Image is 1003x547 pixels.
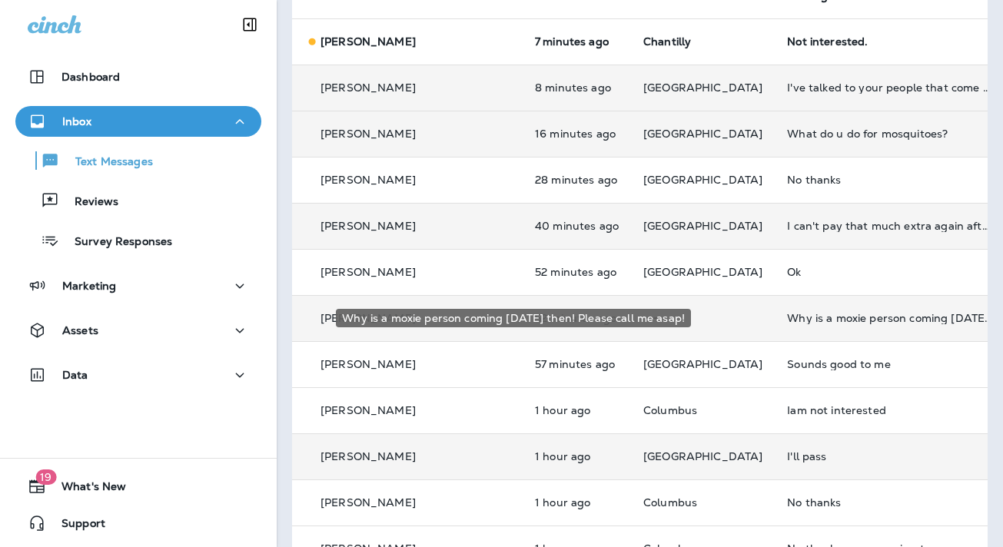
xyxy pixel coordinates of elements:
p: [PERSON_NAME] [320,266,416,278]
button: Collapse Sidebar [228,9,271,40]
div: Ok [787,266,993,278]
button: Reviews [15,184,261,217]
p: Aug 19, 2025 12:16 PM [535,220,619,232]
p: [PERSON_NAME] [320,128,416,140]
p: Aug 19, 2025 12:48 PM [535,81,619,94]
button: Marketing [15,270,261,301]
button: Text Messages [15,144,261,177]
div: Sounds good to me [787,358,993,370]
p: Dashboard [61,71,120,83]
p: Aug 19, 2025 11:55 AM [535,404,619,416]
span: [GEOGRAPHIC_DATA] [643,81,762,94]
div: Not interested. [787,35,993,48]
span: Support [46,517,105,535]
div: I can't pay that much extra again after I did for the last two extra treatment events [787,220,993,232]
p: Assets [62,324,98,336]
span: Columbus [643,496,697,509]
span: What's New [46,480,126,499]
p: [PERSON_NAME] [320,496,416,509]
div: No thanks [787,496,993,509]
div: I've talked to your people that come out to do the treatments and yet I still have them [787,81,993,94]
p: Text Messages [60,155,153,170]
button: Data [15,360,261,390]
div: What do u do for mosquitoes? [787,128,993,140]
p: Aug 19, 2025 12:40 PM [535,128,619,140]
span: [GEOGRAPHIC_DATA] [643,265,762,279]
p: Aug 19, 2025 11:59 AM [535,358,619,370]
p: [PERSON_NAME] [320,358,416,370]
p: [PERSON_NAME] [320,404,416,416]
p: Aug 19, 2025 12:28 PM [535,174,619,186]
button: Dashboard [15,61,261,92]
button: Support [15,508,261,539]
div: No thanks [787,174,993,186]
p: Data [62,369,88,381]
p: Marketing [62,280,116,292]
p: Inbox [62,115,91,128]
span: [GEOGRAPHIC_DATA] [643,357,762,371]
button: 19What's New [15,471,261,502]
div: I'll pass [787,450,993,462]
span: [GEOGRAPHIC_DATA] [643,127,762,141]
p: Reviews [59,195,118,210]
div: Why is a moxie person coming today then! Please call me asap! [787,312,993,324]
p: [PERSON_NAME] [320,220,416,232]
p: Aug 19, 2025 12:49 PM [535,35,619,48]
div: Iam not interested [787,404,993,416]
p: [PERSON_NAME] [320,35,416,48]
p: [PERSON_NAME] [320,450,416,462]
span: Chantilly [643,35,691,48]
span: 19 [35,469,56,485]
button: Assets [15,315,261,346]
button: Inbox [15,106,261,137]
p: Aug 19, 2025 11:54 AM [535,496,619,509]
p: Aug 19, 2025 11:54 AM [535,450,619,462]
span: Columbus [643,403,697,417]
button: Survey Responses [15,224,261,257]
p: [PERSON_NAME] [320,312,416,324]
div: Why is a moxie person coming [DATE] then! Please call me asap! [336,309,691,327]
p: Survey Responses [59,235,172,250]
span: [GEOGRAPHIC_DATA] [643,449,762,463]
span: [GEOGRAPHIC_DATA] [643,173,762,187]
p: Aug 19, 2025 12:04 PM [535,266,619,278]
p: [PERSON_NAME] [320,174,416,186]
span: [GEOGRAPHIC_DATA] [643,219,762,233]
p: [PERSON_NAME] [320,81,416,94]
